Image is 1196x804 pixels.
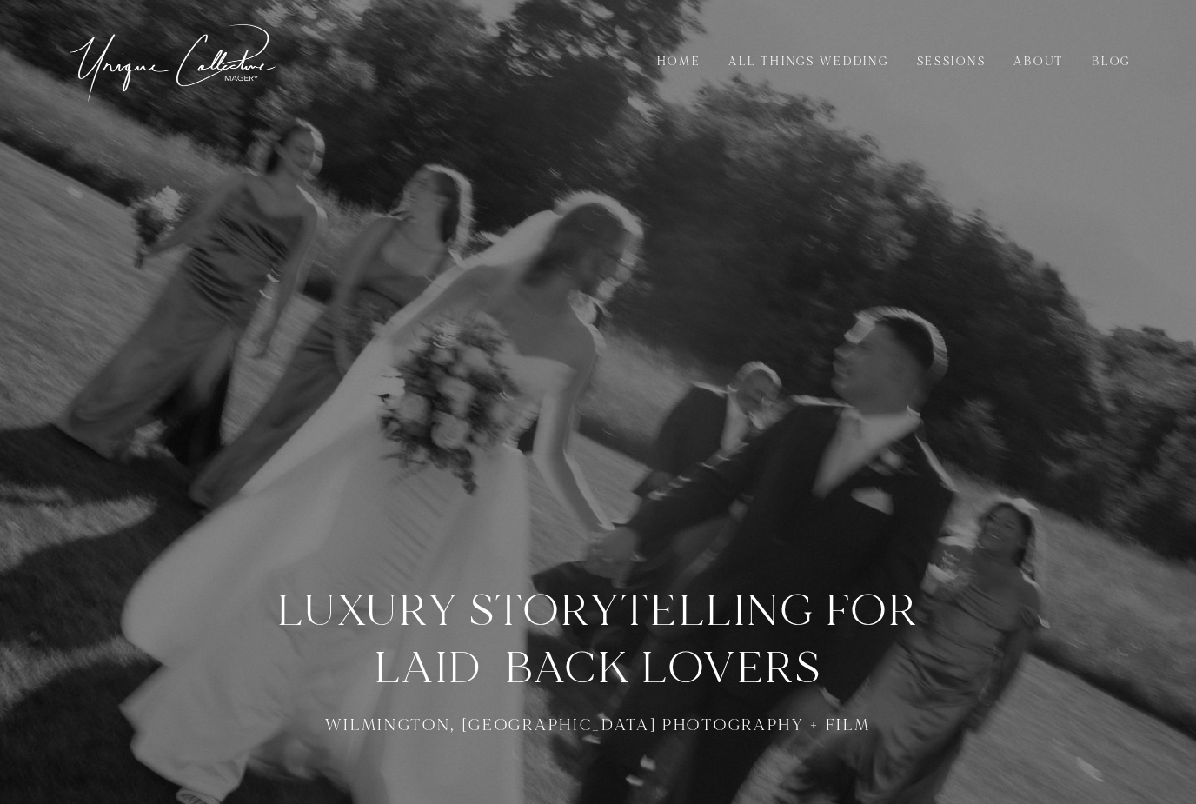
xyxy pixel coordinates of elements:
[375,641,631,698] span: laid-back
[907,52,996,71] a: Sessions
[1082,52,1140,71] a: Blog
[277,583,458,641] span: Luxury
[469,583,814,641] span: storytelling
[826,583,919,641] span: for
[264,714,931,736] p: Wilmington, [GEOGRAPHIC_DATA] photography + Film
[65,14,282,108] img: Unique Collective Imagery
[1004,52,1073,71] a: About
[719,52,898,71] a: All Things Wedding
[648,52,711,71] a: Home
[641,641,821,698] span: lovers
